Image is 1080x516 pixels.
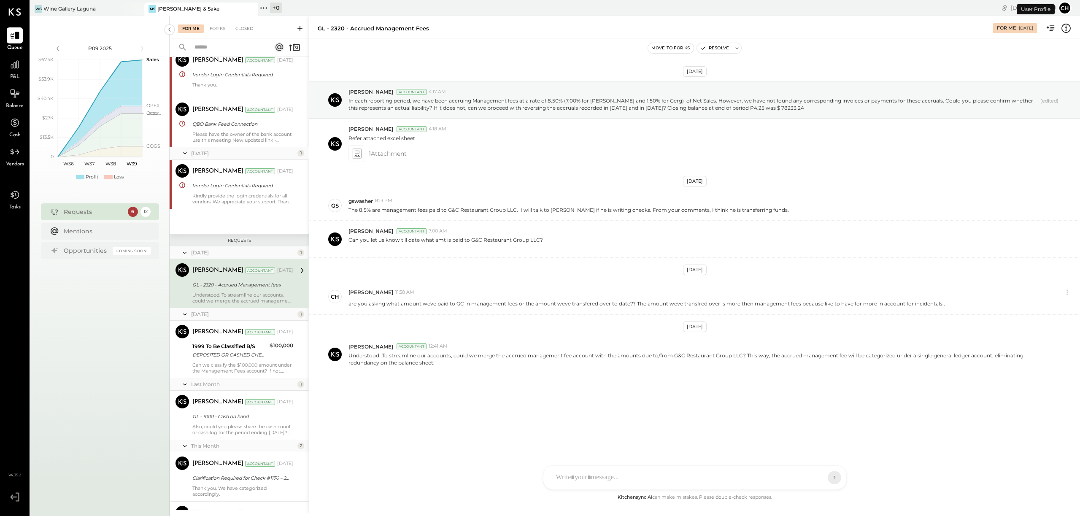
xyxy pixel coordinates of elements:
[331,293,339,301] div: ch
[191,311,295,318] div: [DATE]
[192,328,243,336] div: [PERSON_NAME]
[38,95,54,101] text: $40.4K
[191,150,295,157] div: [DATE]
[192,459,243,468] div: [PERSON_NAME]
[648,43,694,53] button: Move to for ks
[192,266,243,275] div: [PERSON_NAME]
[277,399,293,405] div: [DATE]
[231,24,257,33] div: Closed
[348,300,945,307] p: are you asking what amount weve paid to GC in management fees or the amount weve transfered over ...
[191,381,295,388] div: Last Month
[7,44,23,52] span: Queue
[375,197,392,204] span: 8:13 PM
[38,57,54,62] text: $67.4K
[40,134,54,140] text: $13.5K
[348,227,393,235] span: [PERSON_NAME]
[683,176,707,186] div: [DATE]
[192,424,293,435] div: Also, could you please share the cash count or cash log for the period ending [DATE]? This will h...
[64,208,124,216] div: Requests
[192,131,293,143] div: Please have the owner of the bank account use this meeting New updated link - to schedule a 15-mi...
[318,24,429,32] div: GL - 2320 - Accrued Management fees
[191,442,295,449] div: This Month
[35,5,42,13] div: WG
[245,107,275,113] div: Accountant
[683,321,707,332] div: [DATE]
[1000,3,1009,12] div: copy link
[270,3,282,13] div: + 0
[6,161,24,168] span: Vendors
[9,204,21,211] span: Tasks
[348,88,393,95] span: [PERSON_NAME]
[192,193,293,205] div: Kindly provide the login credentials for all vendors. We appreciate your support. Thank you!
[192,342,267,351] div: 1999 To Be Classified B/S
[192,362,293,374] div: Can we classify the $100,000 amount under the Management Fees account? If not, could you please c...
[192,181,291,190] div: Vendor Login Credentials Required
[0,115,29,139] a: Cash
[997,25,1016,32] div: For Me
[192,281,291,289] div: GL - 2320 - Accrued Management fees
[178,24,204,33] div: For Me
[157,5,219,12] div: [PERSON_NAME] & Sake
[348,197,373,205] span: gswasher
[42,115,54,121] text: $27K
[1019,25,1033,31] div: [DATE]
[0,187,29,211] a: Tasks
[245,461,275,467] div: Accountant
[397,343,427,349] div: Accountant
[297,443,304,449] div: 2
[1017,4,1055,14] div: User Profile
[1011,4,1056,12] div: [DATE]
[277,329,293,335] div: [DATE]
[0,57,29,81] a: P&L
[191,249,295,256] div: [DATE]
[148,5,156,13] div: MS
[348,135,415,142] p: Refer attached excel sheet
[395,289,414,296] span: 11:38 AM
[192,412,291,421] div: GL - 1000 - Cash on hand
[146,143,160,149] text: COGS
[174,238,305,243] div: Requests
[64,45,136,52] div: P09 2025
[140,207,151,217] div: 12
[348,97,1037,111] p: In each reporting period, we have been accruing Management fees at a rate of 8.50% (7.00% for [PE...
[192,474,291,482] div: Clarification Required for Check #1170 – 2nd QTR Management
[192,70,291,79] div: Vendor Login Credentials Required
[277,57,293,64] div: [DATE]
[51,154,54,159] text: 0
[0,86,29,110] a: Balance
[697,43,732,53] button: Resolve
[192,351,267,359] div: DEPOSITED OR CASHED CHECK # 1149_ Management Bonus
[348,352,1037,366] p: Understood. To streamline our accounts, could we merge the accrued management fee account with th...
[105,161,116,167] text: W38
[348,236,543,251] p: Can you let us know till date what amt is paid to G&C Restaurant Group LLC?
[348,289,393,296] span: [PERSON_NAME]
[270,341,293,350] div: $100,000
[64,246,108,255] div: Opportunities
[277,168,293,175] div: [DATE]
[683,66,707,77] div: [DATE]
[146,110,161,116] text: Occu...
[86,174,98,181] div: Profit
[9,132,20,139] span: Cash
[297,311,304,318] div: 1
[113,247,151,255] div: Coming Soon
[192,82,293,94] div: Thank you.
[192,485,293,497] div: Thank you. We have categorized accordingly.
[397,228,427,234] div: Accountant
[348,343,393,350] span: [PERSON_NAME]
[348,125,393,132] span: [PERSON_NAME]
[245,329,275,335] div: Accountant
[397,89,427,95] div: Accountant
[429,228,447,235] span: 7:00 AM
[146,103,160,108] text: OPEX
[146,57,159,62] text: Sales
[369,145,407,162] span: 1 Attachment
[114,174,124,181] div: Loss
[64,227,146,235] div: Mentions
[192,120,291,128] div: QBO Bank Feed Connection
[0,144,29,168] a: Vendors
[245,399,275,405] div: Accountant
[245,57,275,63] div: Accountant
[397,126,427,132] div: Accountant
[429,89,446,95] span: 4:17 AM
